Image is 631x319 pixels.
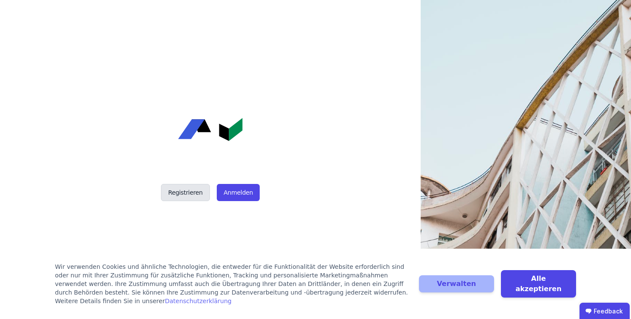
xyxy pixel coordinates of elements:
button: Anmelden [217,184,260,201]
div: Wir verwenden Cookies und ähnliche Technologien, die entweder für die Funktionalität der Website ... [55,262,409,305]
img: Concular [178,118,243,141]
button: Verwalten [419,275,494,292]
button: Alle akzeptieren [501,270,576,298]
button: Registrieren [161,184,210,201]
a: Datenschutzerklärung [165,298,231,304]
